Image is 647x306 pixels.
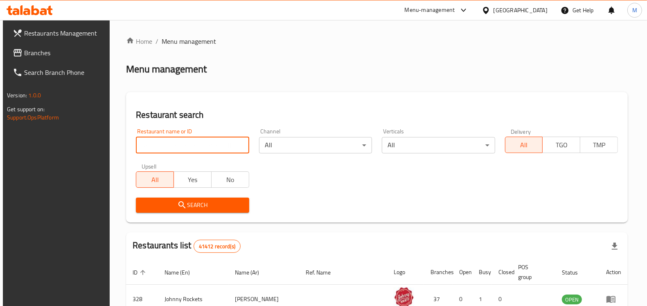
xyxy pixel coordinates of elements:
[142,163,157,169] label: Upsell
[136,109,618,121] h2: Restaurant search
[600,260,628,285] th: Action
[136,137,249,153] input: Search for restaurant name or ID..
[24,28,104,38] span: Restaurants Management
[7,90,27,101] span: Version:
[215,174,246,186] span: No
[235,268,270,277] span: Name (Ar)
[24,48,104,58] span: Branches
[424,260,453,285] th: Branches
[505,137,543,153] button: All
[6,63,111,82] a: Search Branch Phone
[126,63,207,76] h2: Menu management
[28,90,41,101] span: 1.0.0
[133,239,241,253] h2: Restaurants list
[174,171,212,188] button: Yes
[259,137,372,153] div: All
[165,268,201,277] span: Name (En)
[177,174,208,186] span: Yes
[126,36,152,46] a: Home
[142,200,242,210] span: Search
[140,174,171,186] span: All
[606,294,621,304] div: Menu
[194,243,240,250] span: 41412 record(s)
[6,43,111,63] a: Branches
[472,260,492,285] th: Busy
[511,128,531,134] label: Delivery
[7,104,45,115] span: Get support on:
[6,23,111,43] a: Restaurants Management
[136,171,174,188] button: All
[194,240,241,253] div: Total records count
[494,6,548,15] div: [GEOGRAPHIC_DATA]
[580,137,618,153] button: TMP
[605,236,624,256] div: Export file
[156,36,158,46] li: /
[24,67,104,77] span: Search Branch Phone
[162,36,216,46] span: Menu management
[492,260,512,285] th: Closed
[136,198,249,213] button: Search
[126,36,628,46] nav: breadcrumb
[387,260,424,285] th: Logo
[306,268,342,277] span: Ref. Name
[518,262,546,282] span: POS group
[133,268,148,277] span: ID
[542,137,580,153] button: TGO
[584,139,615,151] span: TMP
[562,268,588,277] span: Status
[632,6,637,15] span: M
[7,112,59,123] a: Support.OpsPlatform
[382,137,495,153] div: All
[509,139,540,151] span: All
[546,139,577,151] span: TGO
[211,171,249,188] button: No
[562,295,582,304] span: OPEN
[405,5,455,15] div: Menu-management
[453,260,472,285] th: Open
